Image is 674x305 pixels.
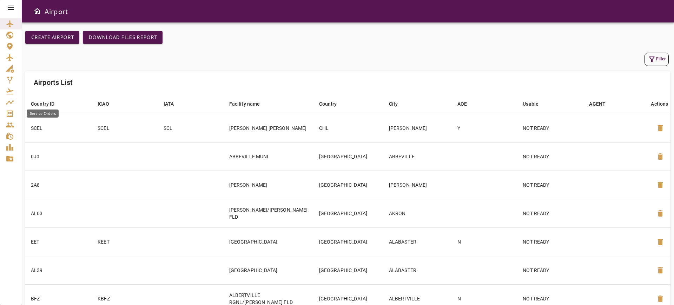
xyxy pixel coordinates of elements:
[523,100,548,108] span: Usable
[523,238,578,245] p: NOT READY
[83,31,163,44] button: Download Files Report
[383,199,452,227] td: AKRON
[656,266,665,274] span: delete
[652,205,669,222] button: Delete Airport
[652,262,669,279] button: Delete Airport
[25,199,92,227] td: AL03
[656,238,665,246] span: delete
[158,114,224,142] td: SCL
[229,100,269,108] span: Facility name
[224,227,313,256] td: [GEOGRAPHIC_DATA]
[645,53,669,66] button: Filter
[523,125,578,132] p: NOT READY
[652,233,669,250] button: Delete Airport
[656,294,665,303] span: delete
[383,227,452,256] td: ALABASTER
[656,181,665,189] span: delete
[98,100,109,108] div: ICAO
[313,114,383,142] td: CHL
[389,100,407,108] span: City
[31,100,64,108] span: Country ID
[229,100,260,108] div: Facility name
[30,4,44,18] button: Open drawer
[319,100,346,108] span: Country
[383,142,452,171] td: ABBEVILLE
[523,181,578,188] p: NOT READY
[164,100,174,108] div: IATA
[383,171,452,199] td: [PERSON_NAME]
[25,256,92,284] td: AL39
[25,142,92,171] td: 0J0
[523,295,578,302] p: NOT READY
[34,77,73,88] h6: Airports List
[313,199,383,227] td: [GEOGRAPHIC_DATA]
[383,114,452,142] td: [PERSON_NAME]
[224,114,313,142] td: [PERSON_NAME] [PERSON_NAME]
[25,227,92,256] td: EET
[457,100,467,108] div: AOE
[383,256,452,284] td: ALABASTER
[44,6,68,17] h6: Airport
[589,100,606,108] div: AGENT
[313,171,383,199] td: [GEOGRAPHIC_DATA]
[652,177,669,193] button: Delete Airport
[25,114,92,142] td: SCEL
[92,114,158,142] td: SCEL
[652,120,669,137] button: Delete Airport
[224,142,313,171] td: ABBEVILLE MUNI
[656,209,665,218] span: delete
[27,110,59,118] div: Service Orders
[25,31,79,44] button: Create airport
[656,152,665,161] span: delete
[523,153,578,160] p: NOT READY
[313,256,383,284] td: [GEOGRAPHIC_DATA]
[652,148,669,165] button: Delete Airport
[98,100,118,108] span: ICAO
[523,210,578,217] p: NOT READY
[31,100,55,108] div: Country ID
[523,100,538,108] div: Usable
[224,256,313,284] td: [GEOGRAPHIC_DATA]
[313,227,383,256] td: [GEOGRAPHIC_DATA]
[523,267,578,274] p: NOT READY
[313,142,383,171] td: [GEOGRAPHIC_DATA]
[389,100,398,108] div: City
[319,100,337,108] div: Country
[224,199,313,227] td: [PERSON_NAME]/[PERSON_NAME] FLD
[452,114,517,142] td: Y
[164,100,183,108] span: IATA
[656,124,665,132] span: delete
[452,227,517,256] td: N
[589,100,615,108] span: AGENT
[25,171,92,199] td: 2A8
[92,227,158,256] td: KEET
[224,171,313,199] td: [PERSON_NAME]
[457,100,476,108] span: AOE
